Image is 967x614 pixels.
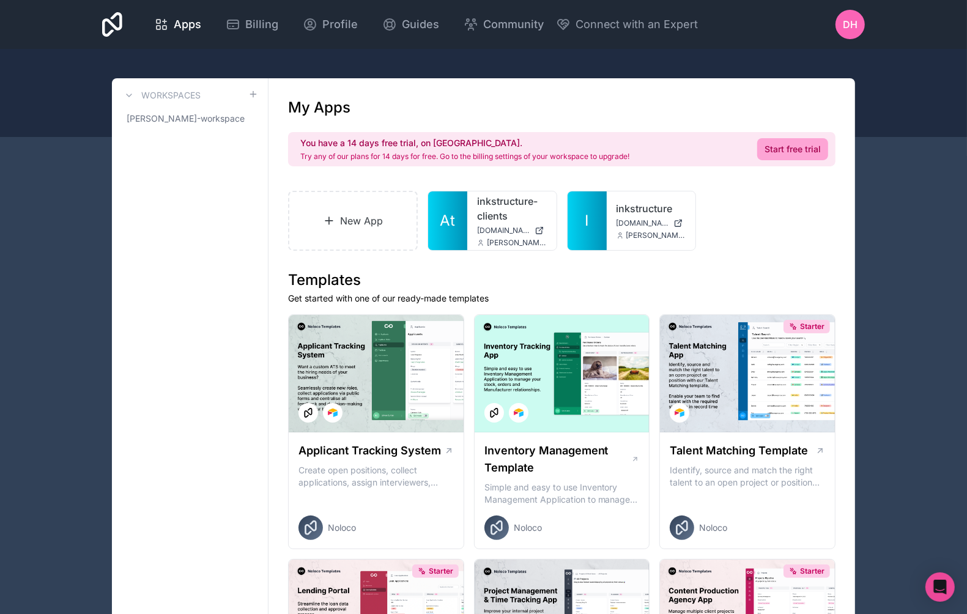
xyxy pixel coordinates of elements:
[174,16,201,33] span: Apps
[675,408,684,418] img: Airtable Logo
[322,16,358,33] span: Profile
[440,211,455,231] span: At
[670,442,808,459] h1: Talent Matching Template
[699,522,727,534] span: Noloco
[487,238,547,248] span: [PERSON_NAME][EMAIL_ADDRESS][DOMAIN_NAME]
[514,522,542,534] span: Noloco
[298,464,454,489] p: Create open positions, collect applications, assign interviewers, centralise candidate feedback a...
[402,16,439,33] span: Guides
[626,231,686,240] span: [PERSON_NAME][EMAIL_ADDRESS][DOMAIN_NAME]
[843,17,858,32] span: DH
[617,218,686,228] a: [DOMAIN_NAME]
[757,138,828,160] a: Start free trial
[288,270,835,290] h1: Templates
[122,88,201,103] a: Workspaces
[300,137,629,149] h2: You have a 14 days free trial, on [GEOGRAPHIC_DATA].
[585,211,589,231] span: I
[144,11,211,38] a: Apps
[127,113,245,125] span: [PERSON_NAME]-workspace
[372,11,449,38] a: Guides
[483,16,544,33] span: Community
[514,408,524,418] img: Airtable Logo
[328,408,338,418] img: Airtable Logo
[617,218,669,228] span: [DOMAIN_NAME]
[670,464,825,489] p: Identify, source and match the right talent to an open project or position with our Talent Matchi...
[293,11,368,38] a: Profile
[484,481,640,506] p: Simple and easy to use Inventory Management Application to manage your stock, orders and Manufact...
[576,16,698,33] span: Connect with an Expert
[141,89,201,102] h3: Workspaces
[800,566,824,576] span: Starter
[300,152,629,161] p: Try any of our plans for 14 days for free. Go to the billing settings of your workspace to upgrade!
[428,191,467,250] a: At
[122,108,258,130] a: [PERSON_NAME]-workspace
[800,322,824,331] span: Starter
[568,191,607,250] a: I
[288,292,835,305] p: Get started with one of our ready-made templates
[617,201,686,216] a: inkstructure
[328,522,356,534] span: Noloco
[288,98,350,117] h1: My Apps
[245,16,278,33] span: Billing
[288,191,418,251] a: New App
[556,16,698,33] button: Connect with an Expert
[925,572,955,602] div: Open Intercom Messenger
[454,11,554,38] a: Community
[477,226,530,235] span: [DOMAIN_NAME]
[477,226,547,235] a: [DOMAIN_NAME]
[484,442,631,476] h1: Inventory Management Template
[477,194,547,223] a: inkstructure-clients
[216,11,288,38] a: Billing
[429,566,453,576] span: Starter
[298,442,441,459] h1: Applicant Tracking System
